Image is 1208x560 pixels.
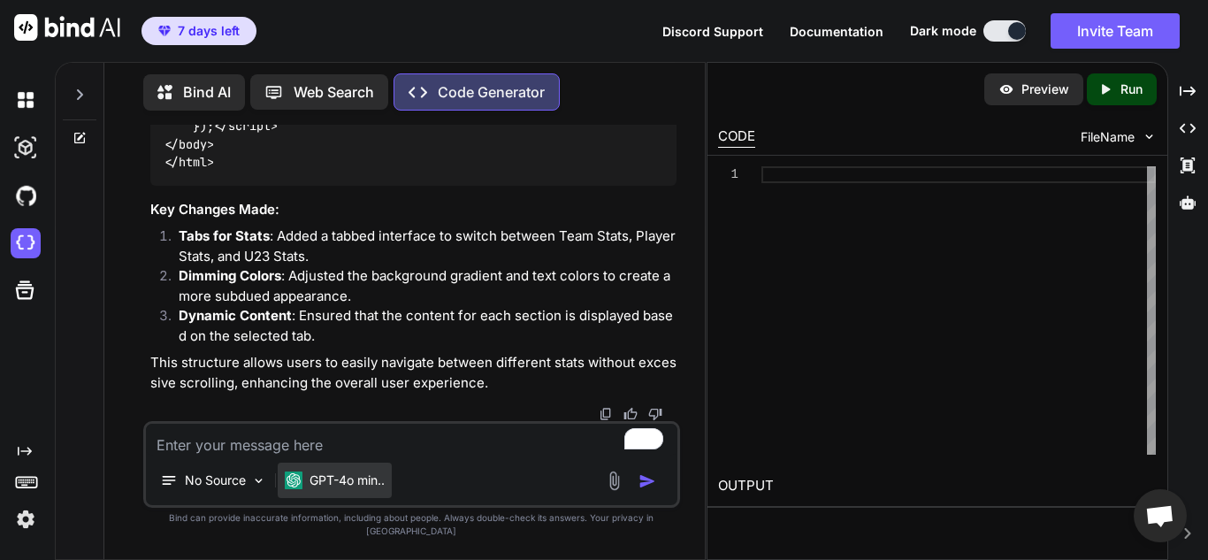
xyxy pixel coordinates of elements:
[11,85,41,115] img: darkChat
[11,180,41,211] img: githubDark
[11,228,41,258] img: cloudideIcon
[1134,489,1187,542] div: Open chat
[178,22,240,40] span: 7 days left
[718,166,738,183] div: 1
[604,471,624,491] img: attachment
[790,22,883,41] button: Documentation
[251,473,266,488] img: Pick Models
[623,407,638,421] img: like
[143,511,680,538] p: Bind can provide inaccurate information, including about people. Always double-check its answers....
[910,22,976,40] span: Dark mode
[185,472,246,489] p: No Source
[179,267,281,284] strong: Dimming Colors
[179,136,207,152] span: body
[638,472,656,490] img: icon
[998,81,1014,97] img: preview
[11,504,41,534] img: settings
[11,133,41,163] img: darkAi-studio
[718,127,755,148] div: CODE
[183,81,231,103] p: Bind AI
[214,119,278,134] span: </ >
[1021,81,1069,98] p: Preview
[146,424,677,456] textarea: To enrich screen reader interactions, please activate Accessibility in Grammarly extension settings
[141,17,256,45] button: premium7 days left
[1120,81,1143,98] p: Run
[164,154,214,170] span: </ >
[662,24,763,39] span: Discord Support
[310,472,385,489] p: GPT-4o min..
[150,353,677,393] p: This structure allows users to easily navigate between different stats without excessive scrollin...
[648,407,662,421] img: dislike
[599,407,613,421] img: copy
[1081,128,1135,146] span: FileName
[164,226,677,266] li: : Added a tabbed interface to switch between Team Stats, Player Stats, and U23 Stats.
[179,307,292,324] strong: Dynamic Content
[228,119,271,134] span: script
[285,472,302,489] img: GPT-4o mini
[438,81,545,103] p: Code Generator
[294,81,374,103] p: Web Search
[179,154,207,170] span: html
[150,200,677,220] h3: Key Changes Made:
[164,306,677,346] li: : Ensured that the content for each section is displayed based on the selected tab.
[707,465,1167,507] h2: OUTPUT
[164,136,214,152] span: </ >
[14,14,120,41] img: Bind AI
[179,227,270,244] strong: Tabs for Stats
[790,24,883,39] span: Documentation
[1051,13,1180,49] button: Invite Team
[164,266,677,306] li: : Adjusted the background gradient and text colors to create a more subdued appearance.
[662,22,763,41] button: Discord Support
[158,26,171,36] img: premium
[1142,129,1157,144] img: chevron down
